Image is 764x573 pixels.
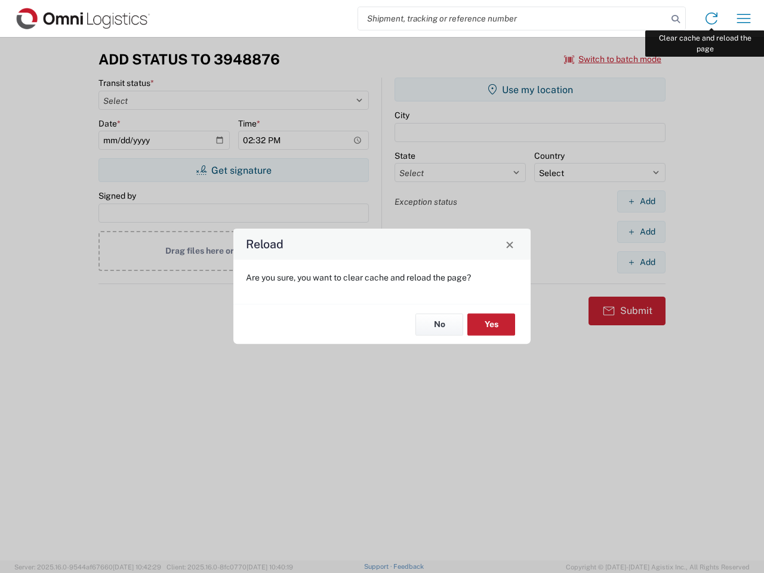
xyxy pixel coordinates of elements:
h4: Reload [246,236,284,253]
button: No [415,313,463,335]
input: Shipment, tracking or reference number [358,7,667,30]
button: Yes [467,313,515,335]
p: Are you sure, you want to clear cache and reload the page? [246,272,518,283]
button: Close [501,236,518,252]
